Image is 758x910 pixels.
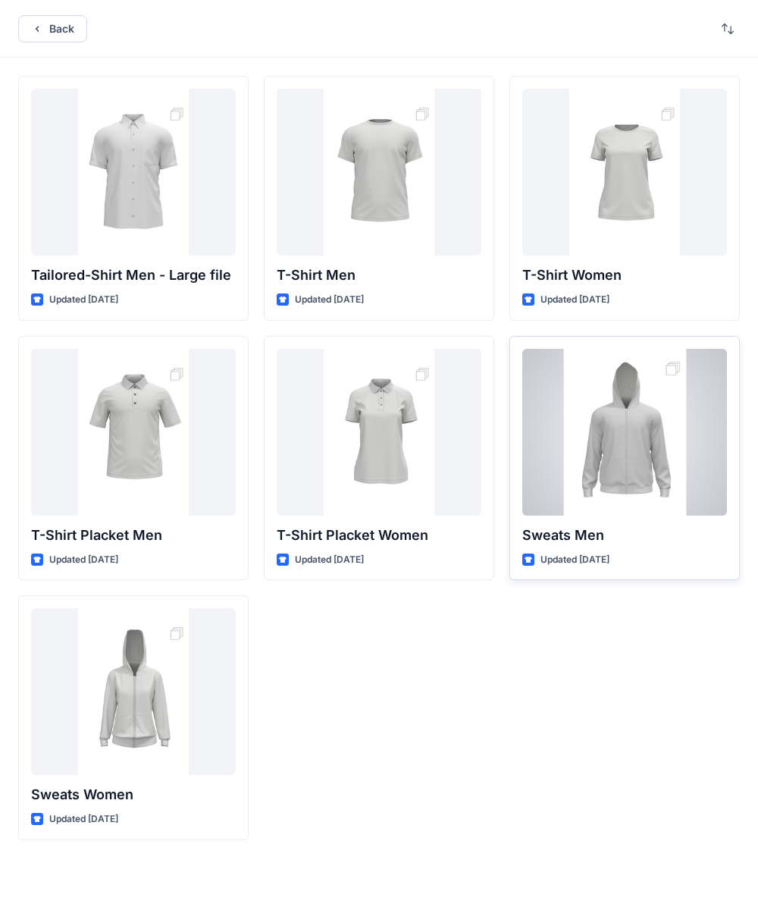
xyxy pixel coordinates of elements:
[49,292,118,308] p: Updated [DATE]
[277,349,481,516] a: T-Shirt Placket Women
[49,811,118,827] p: Updated [DATE]
[277,89,481,256] a: T-Shirt Men
[295,292,364,308] p: Updated [DATE]
[31,265,236,286] p: Tailored-Shirt Men - Large file
[31,89,236,256] a: Tailored-Shirt Men - Large file
[49,552,118,568] p: Updated [DATE]
[522,265,727,286] p: T-Shirt Women
[540,552,609,568] p: Updated [DATE]
[522,89,727,256] a: T-Shirt Women
[277,525,481,546] p: T-Shirt Placket Women
[31,349,236,516] a: T-Shirt Placket Men
[31,608,236,775] a: Sweats Women
[31,784,236,805] p: Sweats Women
[31,525,236,546] p: T-Shirt Placket Men
[522,349,727,516] a: Sweats Men
[18,15,87,42] button: Back
[295,552,364,568] p: Updated [DATE]
[277,265,481,286] p: T-Shirt Men
[522,525,727,546] p: Sweats Men
[540,292,609,308] p: Updated [DATE]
